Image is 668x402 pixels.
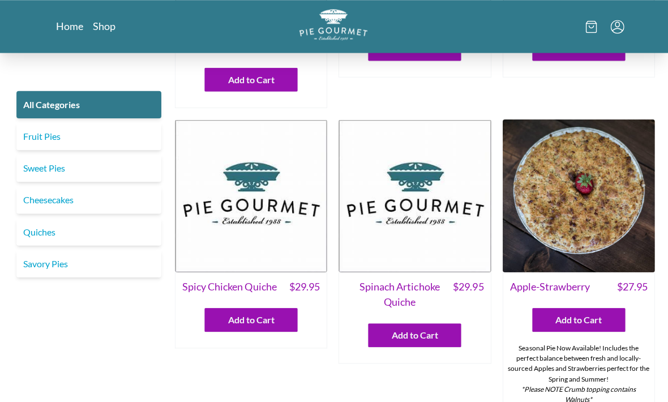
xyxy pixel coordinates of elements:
button: Add to Cart [205,67,298,91]
a: All Categories [18,91,162,118]
a: Quiches [18,217,162,245]
a: Fruit Pies [18,122,162,149]
img: logo [300,9,368,40]
span: Add to Cart [392,327,438,341]
a: Shop [94,19,117,33]
button: Add to Cart [369,322,461,346]
span: Spinach Artichoke Quiche [346,278,453,309]
img: Spinach Artichoke Quiche [339,119,491,271]
button: Add to Cart [205,307,298,331]
span: Add to Cart [555,312,602,326]
button: Add to Cart [532,307,625,331]
span: $ 29.95 [453,278,484,309]
img: Spicy Chicken Quiche [176,119,328,271]
span: $ 27.95 [616,278,647,293]
span: Apple-Strawberry [510,278,590,293]
button: Menu [610,20,624,33]
a: Savory Pies [18,249,162,276]
em: *Please NOTE Crumb topping contains Walnuts* [521,383,635,402]
a: Cheesecakes [18,186,162,213]
span: Add to Cart [229,72,275,86]
span: $ 29.95 [290,278,320,293]
span: Spicy Chicken Quiche [183,278,277,293]
a: Logo [300,9,368,44]
img: Apple-Strawberry [503,119,654,271]
a: Sweet Pies [18,154,162,181]
a: Home [58,19,85,33]
span: Add to Cart [229,312,275,326]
